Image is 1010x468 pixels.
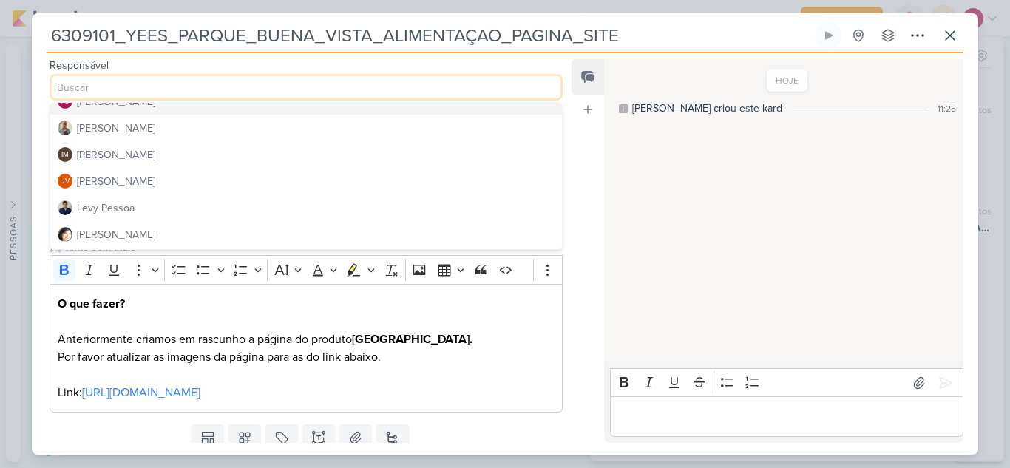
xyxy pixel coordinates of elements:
[50,168,562,194] button: JV [PERSON_NAME]
[61,152,69,159] p: IM
[50,74,563,101] input: Buscar
[50,115,562,141] button: [PERSON_NAME]
[77,174,155,189] div: [PERSON_NAME]
[632,101,782,116] div: [PERSON_NAME] criou este kard
[77,227,155,243] div: [PERSON_NAME]
[58,121,72,135] img: Iara Santos
[50,248,562,274] button: [PERSON_NAME]
[610,396,963,437] div: Editor editing area: main
[77,147,155,163] div: [PERSON_NAME]
[82,385,200,400] a: [URL][DOMAIN_NAME]
[50,59,109,72] label: Responsável
[938,102,956,115] div: 11:25
[77,121,155,136] div: [PERSON_NAME]
[50,141,562,168] button: IM [PERSON_NAME]
[77,200,135,216] div: Levy Pessoa
[58,227,72,242] img: Lucimara Paz
[50,284,563,413] div: Editor editing area: main
[50,221,562,248] button: [PERSON_NAME]
[823,30,835,41] div: Ligar relógio
[50,194,562,221] button: Levy Pessoa
[58,330,555,348] p: Anteriormente criamos em rascunho a página do produto
[352,332,472,347] strong: [GEOGRAPHIC_DATA].
[58,147,72,162] div: Isabella Machado Guimarães
[61,178,70,186] p: JV
[58,348,555,401] p: Por favor atualizar as imagens da página para as do link abaixo. Link:
[61,98,70,106] p: FO
[47,22,813,49] input: Kard Sem Título
[58,174,72,189] div: Joney Viana
[50,255,563,284] div: Editor toolbar
[58,296,125,311] strong: O que fazer?
[610,368,963,397] div: Editor toolbar
[58,200,72,215] img: Levy Pessoa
